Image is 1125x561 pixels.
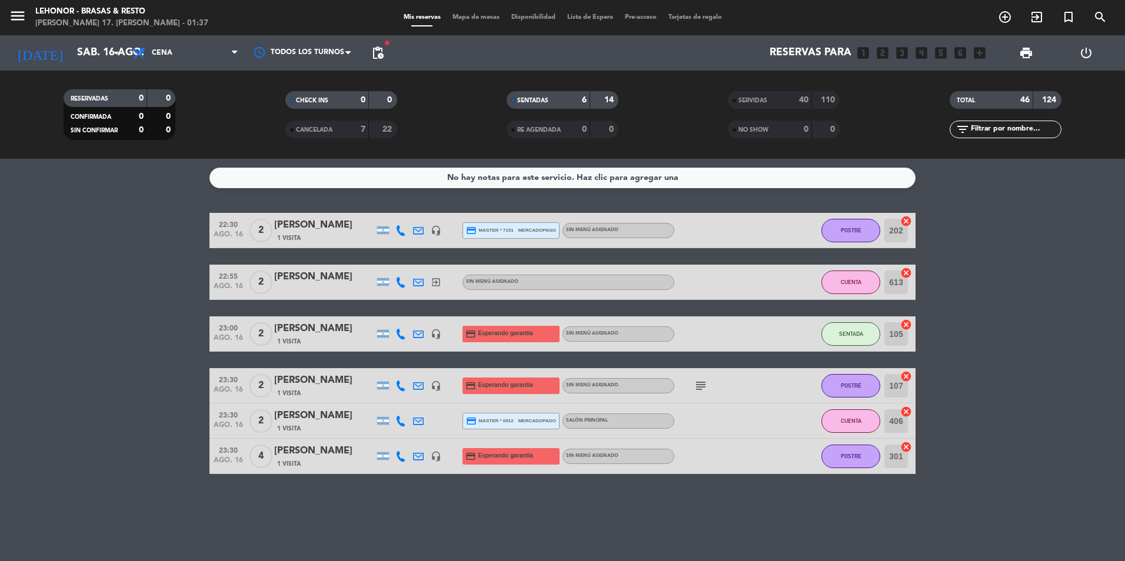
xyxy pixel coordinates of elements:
[582,125,587,133] strong: 0
[382,125,394,133] strong: 22
[214,408,243,421] span: 23:30
[821,271,880,294] button: CUENTA
[466,225,514,236] span: master * 7151
[277,389,301,398] span: 1 Visita
[517,98,548,103] span: SENTADAS
[214,421,243,435] span: ago. 16
[841,418,861,424] span: CUENTA
[821,445,880,468] button: POSTRE
[900,441,912,453] i: cancel
[738,98,767,103] span: SERVIDAS
[821,219,880,242] button: POSTRE
[9,7,26,29] button: menu
[384,39,391,46] span: fiber_manual_record
[214,217,243,231] span: 22:30
[214,231,243,244] span: ago. 16
[1030,10,1044,24] i: exit_to_app
[214,269,243,282] span: 22:55
[517,127,561,133] span: RE AGENDADA
[478,451,533,460] span: Esperando garantía
[738,127,768,133] span: NO SHOW
[214,372,243,386] span: 23:30
[841,279,861,285] span: CUENTA
[663,14,728,21] span: Tarjetas de regalo
[900,406,912,418] i: cancel
[478,329,533,338] span: Esperando garantía
[900,215,912,227] i: cancel
[505,14,561,21] span: Disponibilidad
[249,271,272,294] span: 2
[296,127,332,133] span: CANCELADA
[465,329,476,339] i: credit_card
[214,456,243,470] span: ago. 16
[839,330,863,337] span: SENTADA
[914,45,929,61] i: looks_4
[1019,46,1033,60] span: print
[447,14,505,21] span: Mapa de mesas
[566,418,608,423] span: SALÓN PRINCIPAL
[274,373,374,388] div: [PERSON_NAME]
[431,225,441,236] i: headset_mic
[139,112,144,121] strong: 0
[214,282,243,296] span: ago. 16
[518,226,556,234] span: mercadopago
[466,225,477,236] i: credit_card
[1020,96,1030,104] strong: 46
[274,321,374,336] div: [PERSON_NAME]
[35,6,208,18] div: Lehonor - Brasas & Resto
[956,122,970,136] i: filter_list
[957,98,975,103] span: TOTAL
[609,125,616,133] strong: 0
[1093,10,1107,24] i: search
[466,416,514,426] span: master * 0912
[214,386,243,399] span: ago. 16
[900,267,912,279] i: cancel
[566,331,618,336] span: Sin menú asignado
[1042,96,1059,104] strong: 124
[1056,35,1116,71] div: LOG OUT
[371,46,385,60] span: pending_actions
[830,125,837,133] strong: 0
[841,382,861,389] span: POSTRE
[431,329,441,339] i: headset_mic
[900,319,912,330] i: cancel
[582,96,587,104] strong: 6
[770,47,851,59] span: Reservas para
[277,424,301,433] span: 1 Visita
[277,337,301,346] span: 1 Visita
[249,445,272,468] span: 4
[139,94,144,102] strong: 0
[478,380,533,390] span: Esperando garantía
[566,383,618,388] span: Sin menú asignado
[71,128,118,133] span: SIN CONFIRMAR
[214,320,243,334] span: 23:00
[566,453,618,458] span: Sin menú asignado
[841,227,861,233] span: POSTRE
[447,171,678,185] div: No hay notas para este servicio. Haz clic para agregar una
[361,125,365,133] strong: 7
[166,126,173,134] strong: 0
[387,96,394,104] strong: 0
[277,233,301,243] span: 1 Visita
[604,96,616,104] strong: 14
[1079,46,1093,60] i: power_settings_new
[953,45,968,61] i: looks_6
[139,126,144,134] strong: 0
[998,10,1012,24] i: add_circle_outline
[166,112,173,121] strong: 0
[361,96,365,104] strong: 0
[933,45,948,61] i: looks_5
[566,228,618,232] span: Sin menú asignado
[694,379,708,393] i: subject
[465,451,476,462] i: credit_card
[9,40,71,66] i: [DATE]
[398,14,447,21] span: Mis reservas
[875,45,890,61] i: looks_two
[972,45,987,61] i: add_box
[465,380,476,391] i: credit_card
[431,277,441,288] i: exit_to_app
[214,443,243,456] span: 23:30
[296,98,328,103] span: CHECK INS
[274,218,374,233] div: [PERSON_NAME]
[9,7,26,25] i: menu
